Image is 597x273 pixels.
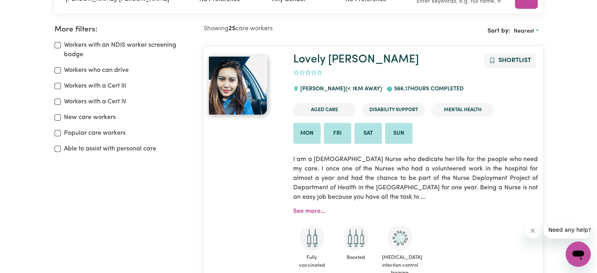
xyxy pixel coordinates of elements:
a: Lovely [PERSON_NAME] [293,54,419,65]
li: Available on Sun [385,123,413,144]
span: Nearest [514,28,534,34]
li: Mental Health [431,103,494,117]
li: Available on Sat [354,123,382,144]
img: Care and support worker has received 2 doses of COVID-19 vaccine [299,225,325,251]
label: Workers who can drive [64,66,129,75]
label: Popular care workers [64,128,126,138]
span: Need any help? [5,5,47,12]
a: Lovely David [208,56,284,115]
div: add rating by typing an integer from 0 to 5 or pressing arrow keys [293,68,323,77]
span: Fully vaccinated [293,251,331,272]
div: 566.17 hours completed [387,79,468,100]
img: Care and support worker has received booster dose of COVID-19 vaccination [343,225,369,251]
h2: Showing care workers [204,25,373,33]
iframe: Message from company [544,221,591,238]
b: 25 [228,26,236,32]
label: Workers with an NDIS worker screening badge [64,40,194,59]
iframe: Close message [525,223,540,238]
span: Sort by: [487,28,510,34]
label: New care workers [64,113,116,122]
li: Disability Support [362,103,425,117]
img: View Lovely David's profile [208,56,267,115]
label: Able to assist with personal care [64,144,156,154]
iframe: Button to launch messaging window [566,242,591,267]
li: Available on Fri [324,123,351,144]
a: See more... [293,208,325,214]
li: Aged Care [293,103,356,117]
label: Workers with a Cert IV [64,97,126,106]
span: Boosted [337,251,375,264]
div: [PERSON_NAME] [293,79,387,100]
button: Sort search results [510,25,542,37]
span: Shortlist [498,57,531,64]
label: Workers with a Cert III [64,81,126,91]
button: Add to shortlist [484,53,536,68]
span: (< 1km away) [345,86,382,92]
p: I am a [DEMOGRAPHIC_DATA] Nurse who dedicate her life for the people who need my care. I once one... [293,150,538,207]
h2: More filters: [55,25,194,34]
li: Available on Mon [293,123,321,144]
img: CS Academy: COVID-19 Infection Control Training course completed [387,225,413,251]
